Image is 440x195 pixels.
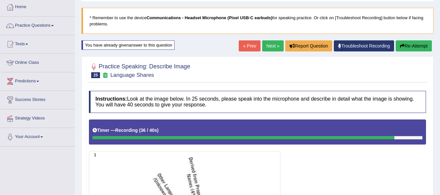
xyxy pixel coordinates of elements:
[115,128,138,133] b: Recording
[157,128,159,133] b: )
[334,40,394,51] a: Troubleshoot Recording
[81,40,175,50] div: You have already given answer to this question
[141,128,157,133] b: 36 / 40s
[396,40,432,51] button: Re-Attempt
[139,128,141,133] b: (
[92,128,159,133] h5: Timer —
[81,8,433,34] blockquote: * Remember to use the device for speaking practice. Or click on [Troubleshoot Recording] button b...
[89,91,426,113] h4: Look at the image below. In 25 seconds, please speak into the microphone and describe in detail w...
[0,17,75,33] a: Practice Questions
[89,62,190,78] h2: Practice Speaking: Describe Image
[110,72,154,78] small: Language Shares
[95,96,127,102] b: Instructions:
[91,72,100,78] span: 25
[285,40,332,51] button: Report Question
[147,15,272,20] b: Communications - Headset Microphone (Pixel USB-C earbuds)
[262,40,284,51] a: Next »
[239,40,260,51] a: « Prev
[0,91,75,107] a: Success Stories
[0,54,75,70] a: Online Class
[0,109,75,126] a: Strategy Videos
[102,72,108,78] small: Exam occurring question
[0,128,75,144] a: Your Account
[0,35,75,51] a: Tests
[0,72,75,89] a: Predictions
